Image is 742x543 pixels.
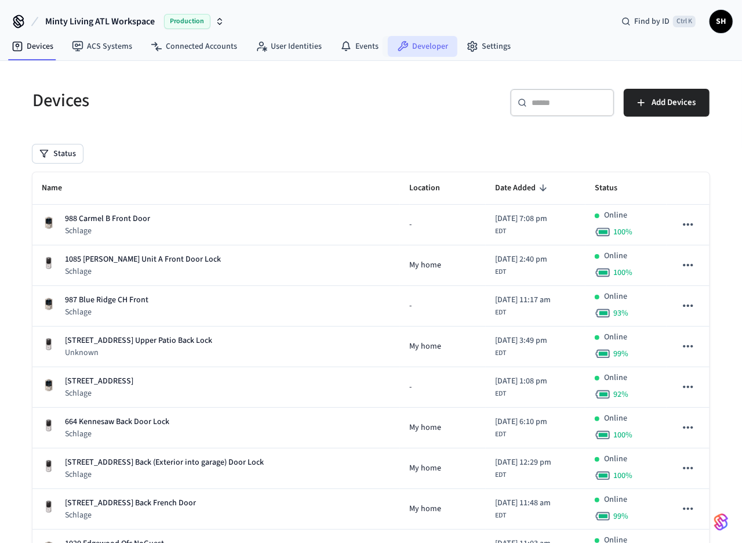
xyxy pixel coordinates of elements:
a: Events [331,36,388,57]
p: [STREET_ADDRESS] Back French Door [65,497,196,509]
a: Settings [457,36,520,57]
span: EDT [495,348,506,359]
p: Schlage [65,266,221,277]
span: Ctrl K [673,16,696,27]
div: America/New_York [495,457,551,480]
span: [DATE] 3:49 pm [495,335,547,347]
p: Online [604,372,627,384]
p: [STREET_ADDRESS] [65,375,133,388]
span: Minty Living ATL Workspace [45,15,155,28]
img: Schlage Sense Smart Deadbolt with Camelot Trim, Front [42,378,56,392]
p: Unknown [65,347,212,359]
button: Status [32,144,83,163]
p: 987 Blue Ridge CH Front [65,294,148,306]
span: 100 % [613,226,632,238]
p: Schlage [65,306,148,318]
span: 100 % [613,429,632,441]
img: Yale Assure Touchscreen Wifi Smart Lock, Satin Nickel, Front [42,338,56,352]
p: Schlage [65,509,196,521]
p: 664 Kennesaw Back Door Lock [65,416,169,428]
p: Schlage [65,428,169,440]
span: Location [409,179,455,197]
span: My home [409,259,441,271]
span: 93 % [613,307,628,319]
p: 988 Carmel B Front Door [65,213,150,225]
p: Schlage [65,388,133,399]
span: My home [409,503,441,515]
span: 99 % [613,348,628,360]
a: Developer [388,36,457,57]
p: Online [604,250,627,262]
div: America/New_York [495,213,547,237]
span: [DATE] 1:08 pm [495,375,547,388]
p: Online [604,494,627,506]
span: [DATE] 6:10 pm [495,416,547,428]
span: [DATE] 2:40 pm [495,254,547,266]
div: America/New_York [495,335,547,359]
img: SeamLogoGradient.69752ec5.svg [714,513,728,531]
img: Yale Assure Touchscreen Wifi Smart Lock, Satin Nickel, Front [42,419,56,433]
p: Schlage [65,225,150,237]
div: America/New_York [495,294,551,318]
img: Yale Assure Touchscreen Wifi Smart Lock, Satin Nickel, Front [42,256,56,270]
span: - [409,381,412,393]
span: Status [595,179,632,197]
span: My home [409,422,441,434]
span: [DATE] 7:08 pm [495,213,547,225]
div: America/New_York [495,254,547,277]
span: EDT [495,429,506,440]
span: Name [42,179,77,197]
span: My home [409,462,441,475]
div: Find by IDCtrl K [612,11,705,32]
span: [DATE] 11:17 am [495,294,551,306]
span: EDT [495,389,506,399]
span: My home [409,341,441,353]
span: 99 % [613,511,628,522]
span: EDT [495,470,506,480]
a: Devices [2,36,63,57]
span: EDT [495,267,506,277]
p: Online [604,453,627,465]
img: Schlage Sense Smart Deadbolt with Camelot Trim, Front [42,297,56,311]
button: SH [710,10,733,33]
div: America/New_York [495,375,547,399]
span: 100 % [613,267,632,278]
button: Add Devices [624,89,710,117]
p: 1085 [PERSON_NAME] Unit A Front Door Lock [65,254,221,266]
span: - [409,219,412,231]
div: America/New_York [495,497,551,521]
p: Online [604,412,627,425]
a: ACS Systems [63,36,141,57]
a: Connected Accounts [141,36,246,57]
span: 92 % [613,389,628,400]
span: SH [711,11,732,32]
p: Schlage [65,469,264,480]
span: [DATE] 12:29 pm [495,457,551,469]
span: EDT [495,226,506,237]
span: Find by ID [634,16,670,27]
span: - [409,300,412,312]
div: America/New_York [495,416,547,440]
p: [STREET_ADDRESS] Back (Exterior into garage) Door Lock [65,457,264,469]
span: Add Devices [652,95,696,110]
img: Schlage Sense Smart Deadbolt with Camelot Trim, Front [42,216,56,230]
p: Online [604,331,627,343]
p: [STREET_ADDRESS] Upper Patio Back Lock [65,335,212,347]
span: EDT [495,307,506,318]
p: Online [604,209,627,222]
span: Date Added [495,179,551,197]
a: User Identities [246,36,331,57]
span: Production [164,14,210,29]
span: EDT [495,511,506,521]
img: Yale Assure Touchscreen Wifi Smart Lock, Satin Nickel, Front [42,459,56,473]
p: Online [604,291,627,303]
span: 100 % [613,470,632,482]
img: Yale Assure Touchscreen Wifi Smart Lock, Satin Nickel, Front [42,500,56,514]
h5: Devices [32,89,364,113]
span: [DATE] 11:48 am [495,497,551,509]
